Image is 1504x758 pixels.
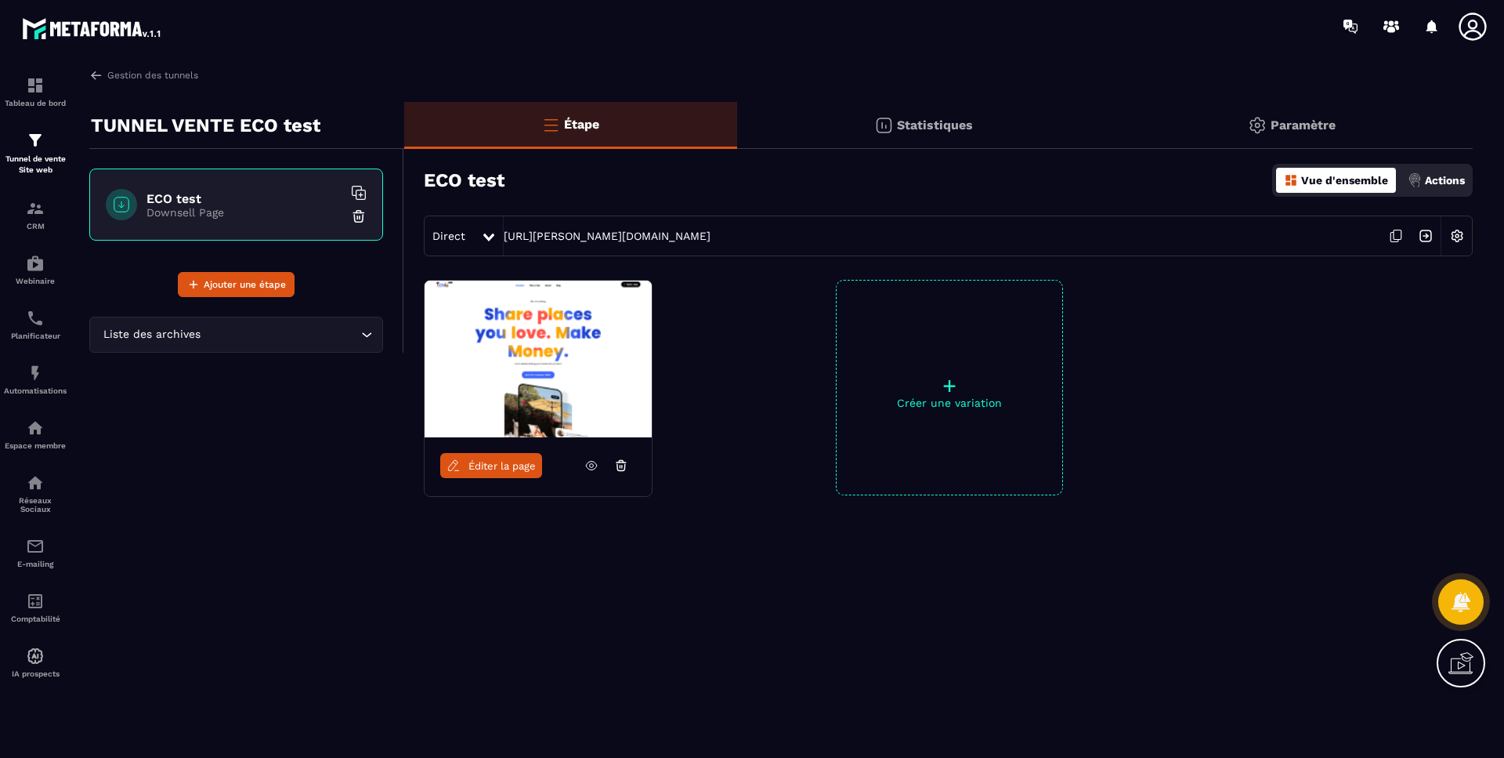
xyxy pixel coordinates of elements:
a: Éditer la page [440,453,542,478]
a: social-networksocial-networkRéseaux Sociaux [4,462,67,525]
p: Planificateur [4,332,67,340]
p: Créer une variation [837,397,1062,409]
a: formationformationTunnel de vente Site web [4,119,67,187]
a: formationformationCRM [4,187,67,242]
img: trash [351,209,367,224]
p: Vue d'ensemble [1301,174,1388,187]
a: [URL][PERSON_NAME][DOMAIN_NAME] [504,230,710,242]
a: automationsautomationsAutomatisations [4,352,67,407]
p: E-mailing [4,560,67,568]
img: setting-gr.5f69749f.svg [1248,116,1267,135]
a: accountantaccountantComptabilité [4,580,67,635]
img: formation [26,76,45,95]
span: Éditer la page [468,460,536,472]
p: Étape [564,117,599,132]
p: Actions [1425,174,1465,187]
p: Tunnel de vente Site web [4,154,67,176]
a: automationsautomationsEspace membre [4,407,67,462]
img: scheduler [26,309,45,328]
img: formation [26,131,45,150]
p: Tableau de bord [4,99,67,107]
img: logo [22,14,163,42]
p: Webinaire [4,277,67,285]
a: automationsautomationsWebinaire [4,242,67,297]
img: stats.20deebd0.svg [874,116,893,135]
img: setting-w.858f3a88.svg [1442,221,1472,251]
p: Paramètre [1271,118,1336,132]
img: actions.d6e523a2.png [1408,173,1422,187]
img: image [425,281,652,437]
span: Liste des archives [99,326,204,343]
a: emailemailE-mailing [4,525,67,580]
div: Search for option [89,317,383,353]
p: + [837,375,1062,397]
img: arrow [89,68,103,82]
p: IA prospects [4,669,67,678]
p: Automatisations [4,386,67,395]
img: automations [26,419,45,437]
img: bars-o.4a397970.svg [541,115,560,134]
a: Gestion des tunnels [89,68,198,82]
p: CRM [4,222,67,230]
img: social-network [26,473,45,492]
h3: ECO test [424,169,504,191]
span: Ajouter une étape [204,277,286,292]
input: Search for option [204,326,357,343]
img: automations [26,647,45,666]
img: formation [26,199,45,218]
p: TUNNEL VENTE ECO test [91,110,320,141]
p: Réseaux Sociaux [4,496,67,513]
a: schedulerschedulerPlanificateur [4,297,67,352]
p: Statistiques [897,118,973,132]
img: email [26,537,45,556]
button: Ajouter une étape [178,272,295,297]
h6: ECO test [146,191,342,206]
p: Comptabilité [4,615,67,623]
img: arrow-next.bcc2205e.svg [1411,221,1441,251]
img: dashboard-orange.40269519.svg [1284,173,1298,187]
p: Downsell Page [146,206,342,219]
a: formationformationTableau de bord [4,64,67,119]
span: Direct [432,230,465,242]
img: accountant [26,592,45,611]
img: automations [26,254,45,273]
img: automations [26,364,45,383]
p: Espace membre [4,441,67,450]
